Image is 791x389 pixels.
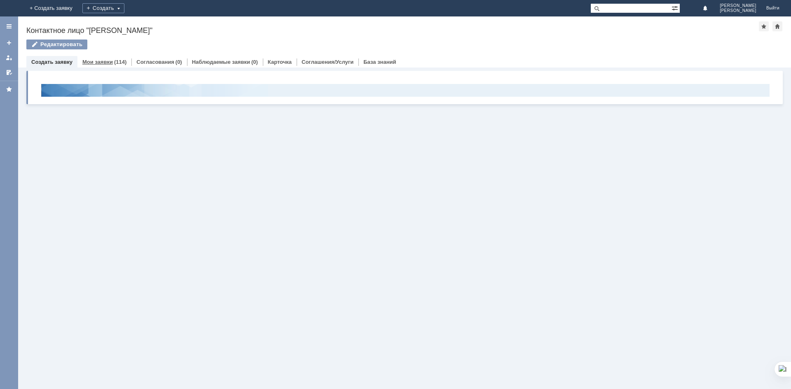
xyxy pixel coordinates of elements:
div: (114) [114,59,126,65]
div: (0) [251,59,258,65]
div: (0) [176,59,182,65]
a: Мои заявки [82,59,113,65]
div: Сделать домашней страницей [772,21,782,31]
a: Карточка [268,59,292,65]
a: Наблюдаемые заявки [192,59,250,65]
a: Создать заявку [2,36,16,49]
span: [PERSON_NAME] [720,8,756,13]
div: Контактное лицо "[PERSON_NAME]" [26,26,759,35]
span: [PERSON_NAME] [720,3,756,8]
a: Создать заявку [31,59,73,65]
a: Мои заявки [2,51,16,64]
a: База знаний [363,59,396,65]
a: Согласования [136,59,174,65]
a: Соглашения/Услуги [302,59,353,65]
div: Создать [82,3,124,13]
div: Добавить в избранное [759,21,769,31]
a: Мои согласования [2,66,16,79]
span: Расширенный поиск [672,4,680,12]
